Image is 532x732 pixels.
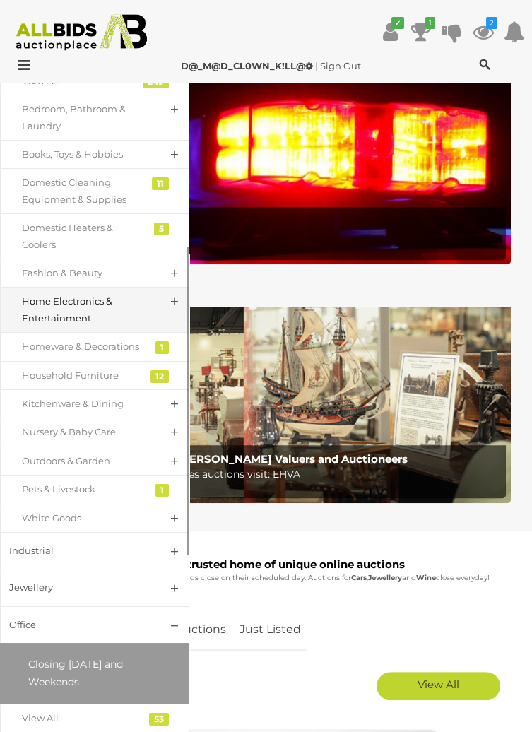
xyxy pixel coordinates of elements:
[181,60,315,71] a: D@_M@D_CL0WN_K!LL@
[181,60,313,71] strong: D@_M@D_CL0WN_K!LL@
[22,220,146,253] div: Domestic Heaters & Coolers
[150,370,169,383] div: 12
[152,177,169,190] div: 11
[18,572,514,584] p: All Auctions are listed for 4-7 days and bids close on their scheduled day. Auctions for , and cl...
[351,573,367,582] strong: Cars
[21,54,511,264] img: Police Recovered Goods
[21,54,511,264] a: Police Recovered Goods Police Recovered Goods Closing [DATE]
[22,396,146,412] div: Kitchenware & Dining
[473,19,494,45] a: 2
[416,573,436,582] strong: Wine
[9,543,146,559] div: Industrial
[22,146,146,163] div: Books, Toys & Hobbies
[155,341,169,354] div: 1
[8,14,155,51] img: Allbids.com.au
[9,617,146,633] div: Office
[22,481,146,497] div: Pets & Livestock
[21,293,511,502] a: EHVA | Evans Hastings Valuers and Auctioneers EHVA | [PERSON_NAME] [PERSON_NAME] Valuers and Auct...
[22,453,146,469] div: Outdoors & Garden
[21,293,511,502] img: EHVA | Evans Hastings Valuers and Auctioneers
[154,223,169,235] div: 5
[315,60,318,71] span: |
[40,452,408,466] b: EHVA | [PERSON_NAME] [PERSON_NAME] Valuers and Auctioneers
[234,609,307,651] a: Just Listed
[9,579,146,596] div: Jewellery
[418,678,459,691] span: View All
[149,713,169,726] div: 53
[379,19,401,45] a: ✔
[22,710,146,726] div: View All
[486,17,497,29] i: 2
[410,19,432,45] a: 1
[40,466,500,483] p: For all antiques and collectables auctions visit: EHVA
[22,338,146,355] div: Homeware & Decorations
[425,17,435,29] i: 1
[22,293,146,326] div: Home Electronics & Entertainment
[22,510,146,526] div: White Goods
[28,658,123,688] span: Closing [DATE] and Weekends
[22,424,146,440] div: Nursery & Baby Care
[22,367,146,384] div: Household Furniture
[40,227,500,244] p: Closing [DATE]
[22,265,146,281] div: Fashion & Beauty
[391,17,404,29] i: ✔
[22,101,146,134] div: Bedroom, Bathroom & Laundry
[377,672,500,700] a: View All
[155,484,169,497] div: 1
[368,573,402,582] strong: Jewellery
[320,60,361,71] a: Sign Out
[22,175,146,208] div: Domestic Cleaning Equipment & Supplies
[7,650,182,697] a: Closing [DATE] and Weekends
[18,559,514,571] h1: Australia's trusted home of unique online auctions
